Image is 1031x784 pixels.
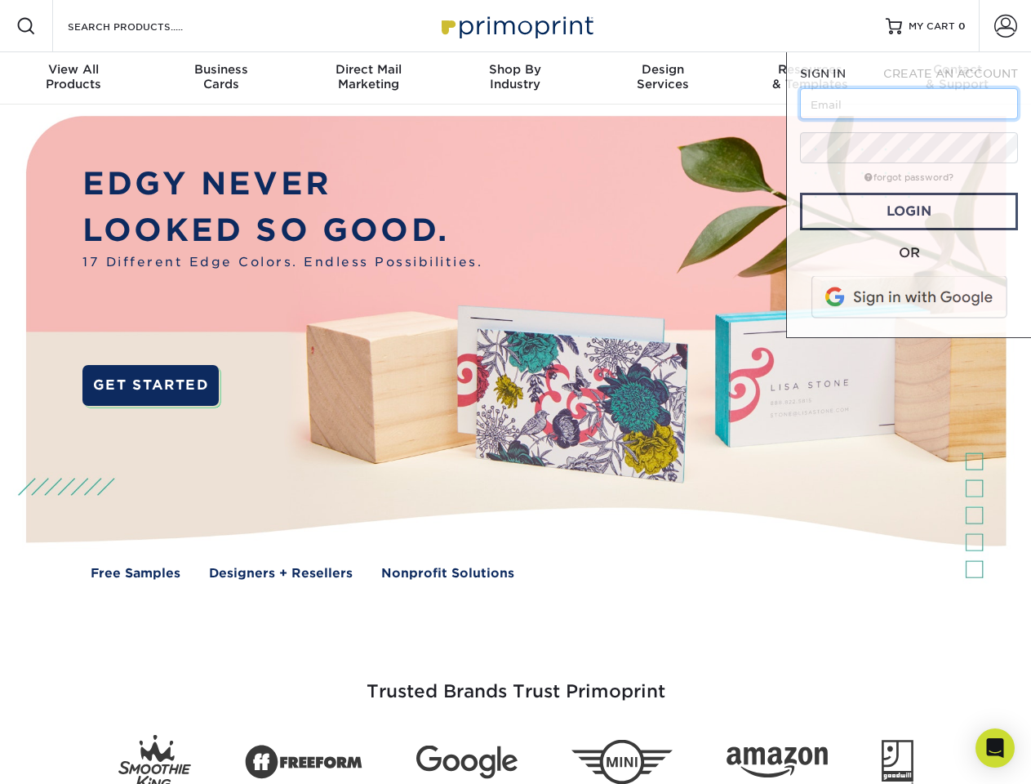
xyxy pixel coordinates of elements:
[82,161,482,207] p: EDGY NEVER
[909,20,955,33] span: MY CART
[91,564,180,583] a: Free Samples
[736,62,883,77] span: Resources
[800,67,846,80] span: SIGN IN
[209,564,353,583] a: Designers + Resellers
[736,62,883,91] div: & Templates
[883,67,1018,80] span: CREATE AN ACCOUNT
[958,20,966,32] span: 0
[882,740,913,784] img: Goodwill
[442,52,589,105] a: Shop ByIndustry
[147,62,294,91] div: Cards
[66,16,225,36] input: SEARCH PRODUCTS.....
[82,207,482,254] p: LOOKED SO GOOD.
[381,564,514,583] a: Nonprofit Solutions
[295,62,442,77] span: Direct Mail
[800,88,1018,119] input: Email
[800,193,1018,230] a: Login
[442,62,589,91] div: Industry
[589,62,736,91] div: Services
[736,52,883,105] a: Resources& Templates
[416,746,518,779] img: Google
[434,8,598,43] img: Primoprint
[589,52,736,105] a: DesignServices
[800,243,1018,263] div: OR
[147,52,294,105] a: BusinessCards
[295,62,442,91] div: Marketing
[589,62,736,77] span: Design
[147,62,294,77] span: Business
[864,172,953,183] a: forgot password?
[727,747,828,778] img: Amazon
[295,52,442,105] a: Direct MailMarketing
[442,62,589,77] span: Shop By
[38,642,993,722] h3: Trusted Brands Trust Primoprint
[82,253,482,272] span: 17 Different Edge Colors. Endless Possibilities.
[82,365,219,406] a: GET STARTED
[975,728,1015,768] div: Open Intercom Messenger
